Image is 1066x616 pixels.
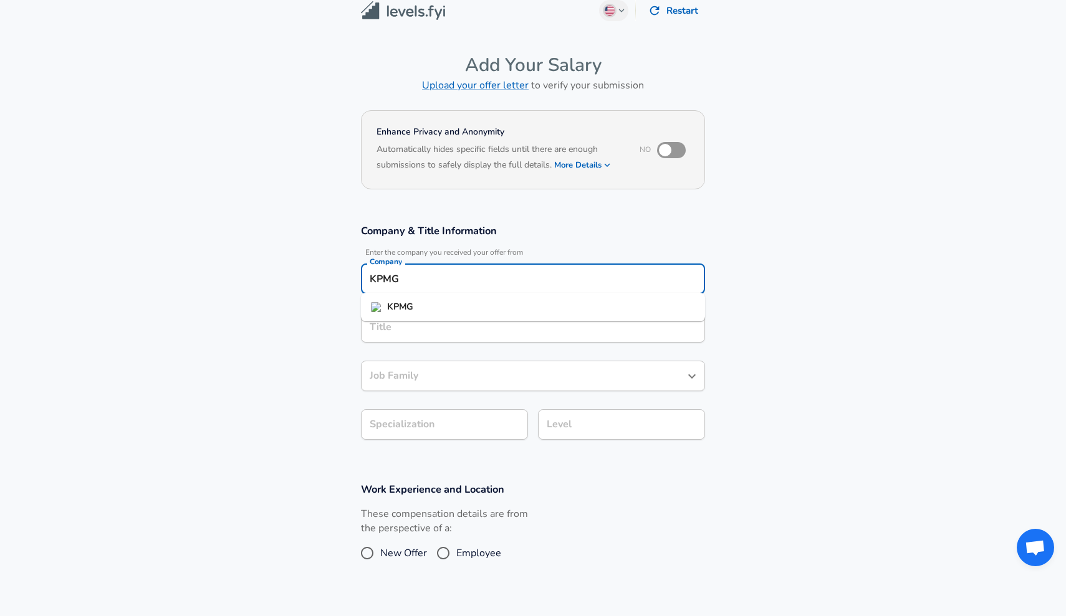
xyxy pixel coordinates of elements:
[361,409,528,440] input: Specialization
[377,143,623,174] h6: Automatically hides specific fields until there are enough submissions to safely display the full...
[387,300,413,313] strong: KPMG
[370,258,402,265] label: Company
[367,269,699,288] input: Google
[605,6,615,16] img: English (US)
[367,318,699,337] input: Software Engineer
[456,546,501,561] span: Employee
[361,1,445,21] img: Levels.fyi
[422,78,529,92] a: Upload your offer letter
[371,302,382,312] img: kpmg.ca
[1017,529,1054,566] div: Open chat
[361,248,705,257] span: Enter the company you received your offer from
[640,145,651,154] span: No
[380,546,427,561] span: New Offer
[361,224,705,238] h3: Company & Title Information
[361,507,528,536] label: These compensation details are from the perspective of a:
[683,367,701,385] button: Open
[367,366,681,386] input: Software Engineer
[377,126,623,138] h4: Enhance Privacy and Anonymity
[361,77,705,94] h6: to verify your submission
[544,415,699,434] input: L3
[554,156,612,174] button: More Details
[361,482,705,496] h3: Work Experience and Location
[361,54,705,77] h4: Add Your Salary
